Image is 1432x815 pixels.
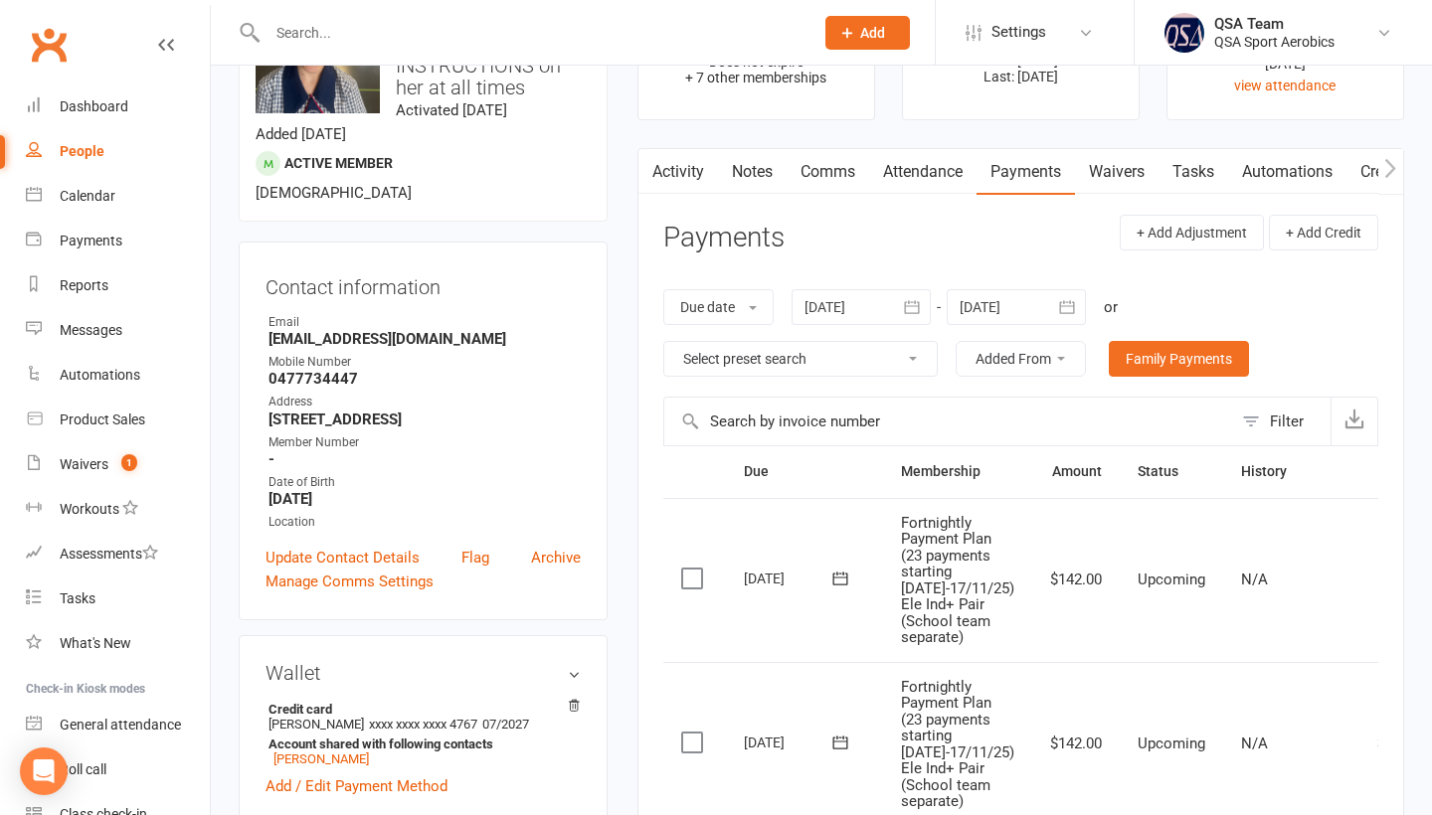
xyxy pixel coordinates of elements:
span: 1 [121,454,137,471]
div: Email [268,313,581,332]
li: [PERSON_NAME] [266,699,581,769]
button: Added From [956,341,1086,377]
div: General attendance [60,717,181,733]
strong: [EMAIL_ADDRESS][DOMAIN_NAME] [268,330,581,348]
th: Amount [1032,446,1120,497]
div: Roll call [60,761,106,777]
div: Dashboard [60,98,128,114]
div: [DATE] [744,727,835,757]
a: Comms [787,149,869,195]
a: Tasks [26,576,210,621]
input: Search... [262,19,800,47]
a: Dashboard [26,84,210,129]
div: Location [268,513,581,532]
span: Active member [284,155,393,171]
span: Fortnightly Payment Plan (23 payments starting [DATE]-17/11/25) Ele Ind+ Pair (School team separate) [901,678,1014,811]
a: Roll call [26,747,210,792]
time: Added [DATE] [256,125,346,143]
a: Activity [638,149,718,195]
a: view attendance [1234,78,1336,93]
span: N/A [1241,570,1268,588]
div: [DATE] [744,563,835,593]
th: History [1223,446,1359,497]
span: xxxx xxxx xxxx 4767 [369,717,477,732]
span: 07/2027 [482,717,529,732]
a: Waivers 1 [26,442,210,487]
button: + Add Adjustment [1120,215,1264,250]
a: Reports [26,263,210,308]
a: Calendar [26,174,210,219]
div: Reports [60,277,108,293]
div: Automations [60,367,140,383]
span: Upcoming [1138,734,1205,752]
a: Assessments [26,532,210,576]
div: Payments [60,233,122,248]
div: Messages [60,322,122,338]
div: or [1104,295,1118,319]
button: Add [825,16,910,50]
time: Activated [DATE] [396,101,507,119]
strong: Credit card [268,702,571,717]
a: Tasks [1159,149,1228,195]
div: Filter [1270,409,1304,433]
a: Payments [26,219,210,263]
p: Next: [DATE] Last: [DATE] [921,53,1121,84]
span: Fortnightly Payment Plan (23 payments starting [DATE]-17/11/25) Ele Ind+ Pair (School team separate) [901,514,1014,647]
div: Waivers [60,456,108,472]
a: Notes [718,149,787,195]
a: Family Payments [1109,341,1249,377]
h3: Wallet [266,662,581,684]
span: [DEMOGRAPHIC_DATA] [256,184,412,202]
button: + Add Credit [1269,215,1378,250]
img: thumb_image1645967867.png [1164,13,1204,53]
input: Search by invoice number [664,398,1232,445]
a: Workouts [26,487,210,532]
span: N/A [1241,734,1268,752]
a: Waivers [1075,149,1159,195]
div: Product Sales [60,411,145,427]
a: Flag [461,546,489,570]
strong: 0477734447 [268,370,581,388]
span: Upcoming [1138,570,1205,588]
div: Member Number [268,433,581,452]
a: Payments [977,149,1075,195]
a: Clubworx [24,20,74,70]
th: Membership [883,446,1032,497]
h3: Payments [663,223,785,253]
a: Update Contact Details [266,546,420,570]
a: Automations [26,353,210,398]
div: Workouts [60,501,119,517]
div: Address [268,393,581,411]
button: Due date [663,289,774,325]
span: Add [860,25,885,41]
strong: - [268,450,581,468]
div: Mobile Number [268,353,581,372]
a: What's New [26,621,210,666]
strong: [DATE] [268,490,581,508]
div: People [60,143,104,159]
a: Manage Comms Settings [266,570,434,593]
th: Due [726,446,883,497]
div: Open Intercom Messenger [20,747,68,795]
a: Attendance [869,149,977,195]
a: [PERSON_NAME] [273,751,369,766]
a: People [26,129,210,174]
strong: Account shared with following contacts [268,736,571,751]
h3: Contact information [266,268,581,298]
div: Calendar [60,188,115,204]
a: Automations [1228,149,1346,195]
div: Date of Birth [268,473,581,492]
th: Status [1120,446,1223,497]
button: Filter [1232,398,1331,445]
span: Settings [991,10,1046,55]
strong: [STREET_ADDRESS] [268,410,581,428]
div: What's New [60,635,131,651]
div: Tasks [60,590,95,606]
span: + 7 other memberships [685,70,826,85]
div: QSA Sport Aerobics [1214,33,1335,51]
a: General attendance kiosk mode [26,703,210,747]
a: Messages [26,308,210,353]
td: $142.00 [1032,498,1120,662]
div: QSA Team [1214,15,1335,33]
div: Assessments [60,546,158,562]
